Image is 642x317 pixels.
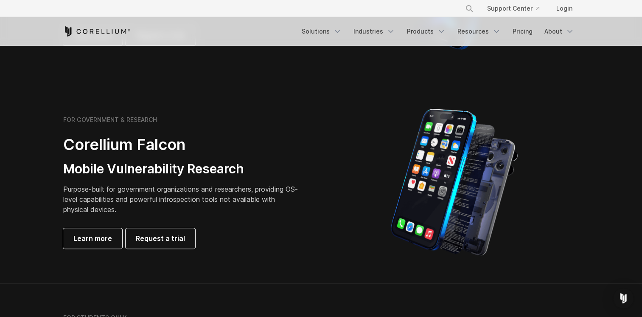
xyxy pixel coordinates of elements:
[73,233,112,243] span: Learn more
[63,26,131,37] a: Corellium Home
[539,24,579,39] a: About
[455,1,579,16] div: Navigation Menu
[507,24,538,39] a: Pricing
[63,116,157,124] h6: FOR GOVERNMENT & RESEARCH
[63,135,301,154] h2: Corellium Falcon
[297,24,347,39] a: Solutions
[63,228,122,249] a: Learn more
[390,108,518,257] img: iPhone model separated into the mechanics used to build the physical device.
[549,1,579,16] a: Login
[63,161,301,177] h3: Mobile Vulnerability Research
[348,24,400,39] a: Industries
[452,24,506,39] a: Resources
[402,24,451,39] a: Products
[126,228,195,249] a: Request a trial
[613,288,634,309] div: Open Intercom Messenger
[297,24,579,39] div: Navigation Menu
[136,233,185,243] span: Request a trial
[462,1,477,16] button: Search
[480,1,546,16] a: Support Center
[63,184,301,215] p: Purpose-built for government organizations and researchers, providing OS-level capabilities and p...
